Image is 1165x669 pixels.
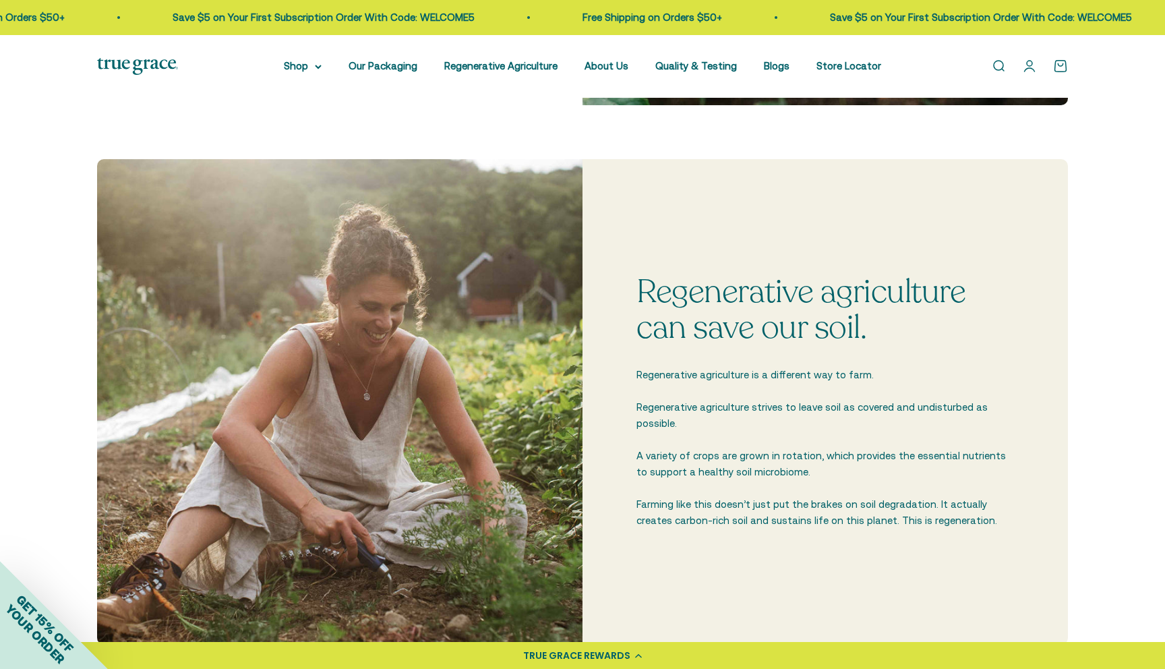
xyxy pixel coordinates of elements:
[13,592,76,655] span: GET 15% OFF
[97,159,582,645] img: Sara Newmark, True Grace COO
[636,448,1014,480] p: A variety of crops are grown in rotation, which provides the essential nutrients to support a hea...
[523,649,630,663] div: TRUE GRACE REWARDS
[636,274,1014,346] p: Regenerative agriculture can save our soil.
[585,60,628,71] a: About Us
[3,602,67,666] span: YOUR ORDER
[816,60,881,71] a: Store Locator
[803,9,1105,26] p: Save $5 on Your First Subscription Order With Code: WELCOME5
[636,496,1014,529] p: Farming like this doesn’t just put the brakes on soil degradation. It actually creates carbon-ric...
[556,11,695,23] a: Free Shipping on Orders $50+
[146,9,448,26] p: Save $5 on Your First Subscription Order With Code: WELCOME5
[636,399,1014,432] p: Regenerative agriculture strives to leave soil as covered and undisturbed as possible.
[636,367,1014,383] p: Regenerative agriculture is a different way to farm.
[284,58,322,74] summary: Shop
[444,60,558,71] a: Regenerative Agriculture
[655,60,737,71] a: Quality & Testing
[349,60,417,71] a: Our Packaging
[764,60,789,71] a: Blogs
